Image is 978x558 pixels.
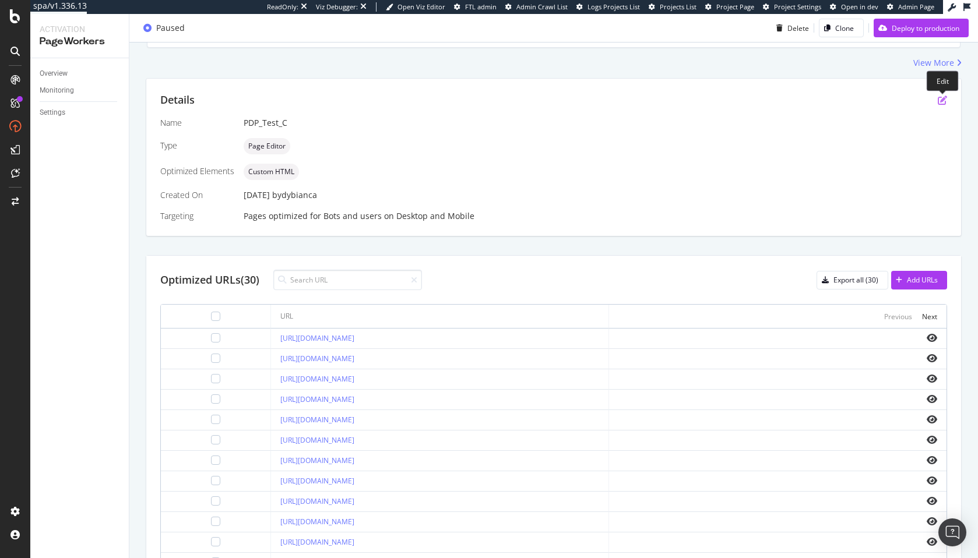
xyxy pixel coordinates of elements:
div: Created On [160,189,234,201]
div: Edit [927,70,959,91]
span: Logs Projects List [587,2,640,11]
i: eye [927,374,937,383]
a: [URL][DOMAIN_NAME] [280,354,354,363]
div: Pages optimized for on [244,210,947,222]
div: Viz Debugger: [316,2,358,12]
div: URL [280,311,293,322]
span: Projects List [660,2,696,11]
a: Open in dev [830,2,878,12]
a: [URL][DOMAIN_NAME] [280,374,354,384]
a: [URL][DOMAIN_NAME] [280,415,354,425]
div: [DATE] [244,189,947,201]
div: Next [922,312,937,322]
i: eye [927,354,937,363]
a: [URL][DOMAIN_NAME] [280,435,354,445]
div: View More [913,57,954,69]
a: [URL][DOMAIN_NAME] [280,517,354,527]
div: PDP_Test_C [244,117,947,129]
div: Export all (30) [833,275,878,285]
a: [URL][DOMAIN_NAME] [280,333,354,343]
a: Project Page [705,2,754,12]
i: eye [927,476,937,485]
a: [URL][DOMAIN_NAME] [280,394,354,404]
a: [URL][DOMAIN_NAME] [280,455,354,465]
span: FTL admin [465,2,497,11]
i: eye [927,537,937,546]
a: FTL admin [454,2,497,12]
div: Type [160,140,234,151]
span: Admin Page [898,2,934,11]
div: neutral label [244,164,299,180]
div: Optimized Elements [160,165,234,177]
span: Admin Crawl List [516,2,568,11]
a: Settings [40,107,121,119]
span: Project Settings [774,2,821,11]
div: Open Intercom Messenger [938,518,966,546]
span: Page Editor [248,143,286,150]
i: eye [927,435,937,444]
div: Optimized URLs (30) [160,273,259,288]
div: Desktop and Mobile [396,210,474,222]
div: Activation [40,23,119,35]
a: [URL][DOMAIN_NAME] [280,476,354,486]
button: Clone [819,19,864,37]
div: Add URLs [907,275,938,285]
a: Open Viz Editor [386,2,445,12]
div: Monitoring [40,84,74,97]
button: Delete [772,19,809,37]
div: Details [160,93,195,108]
button: Next [922,309,937,323]
div: Delete [787,23,809,33]
a: Logs Projects List [576,2,640,12]
div: PageWorkers [40,35,119,48]
a: Admin Page [887,2,934,12]
a: View More [913,57,962,69]
div: Targeting [160,210,234,222]
div: ReadOnly: [267,2,298,12]
button: Add URLs [891,271,947,289]
i: eye [927,394,937,404]
a: Overview [40,68,121,80]
a: Monitoring [40,84,121,97]
input: Search URL [273,270,422,290]
div: Clone [835,23,854,33]
div: by dybianca [272,189,317,201]
i: eye [927,517,937,526]
i: eye [927,496,937,506]
div: Deploy to production [892,23,959,33]
div: Paused [156,22,185,34]
span: Custom HTML [248,168,294,175]
div: pen-to-square [938,96,947,105]
a: Admin Crawl List [505,2,568,12]
span: Open Viz Editor [397,2,445,11]
a: Project Settings [763,2,821,12]
div: neutral label [244,138,290,154]
button: Previous [884,309,912,323]
span: Project Page [716,2,754,11]
span: Open in dev [841,2,878,11]
i: eye [927,415,937,424]
i: eye [927,455,937,465]
i: eye [927,333,937,342]
div: Settings [40,107,65,119]
a: Projects List [649,2,696,12]
button: Export all (30) [817,271,888,289]
button: Deploy to production [874,19,969,37]
a: [URL][DOMAIN_NAME] [280,496,354,506]
div: Name [160,117,234,129]
div: Bots and users [323,210,382,222]
a: [URL][DOMAIN_NAME] [280,537,354,547]
div: Overview [40,68,68,80]
div: Previous [884,312,912,322]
